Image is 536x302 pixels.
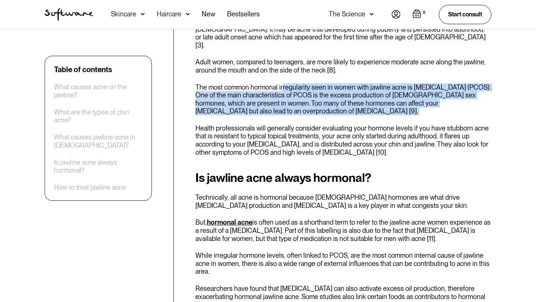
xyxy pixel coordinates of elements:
[54,108,143,124] a: What are the types of chin acne?
[329,10,365,18] div: The Science
[45,8,93,21] img: Software Logo
[141,10,145,18] img: arrow down
[45,8,93,21] a: home
[195,251,491,276] p: While irregular hormone levels, often linked to PCOS, are the most common internal cause of jawli...
[54,183,126,192] a: How to treat jawline acne
[195,193,491,209] p: Technically, all acne is hormonal because [DEMOGRAPHIC_DATA] hormones are what drive [MEDICAL_DAT...
[54,83,143,99] a: What causes acne on the jawline?
[54,133,143,149] a: What causes jawline acne in [DEMOGRAPHIC_DATA]?
[186,10,190,18] img: arrow down
[421,9,427,16] div: 0
[195,218,491,242] p: But, is often used as a shorthand term to refer to the jawline acne women experience as a result ...
[195,58,491,74] p: Adult women, compared to teenagers, are more likely to experience moderate acne along the jawline...
[370,10,374,18] img: arrow down
[54,158,143,174] a: Is jawline acne always hormonal?
[195,171,491,184] h2: Is jawline acne always hormonal?
[157,10,181,18] div: Haircare
[195,17,491,49] p: [MEDICAL_DATA] is the label given to breakouts that are experienced by those over the age of [DEM...
[111,10,136,18] div: Skincare
[207,218,252,226] a: hormonal acne
[412,9,427,20] a: Open empty cart
[195,83,491,115] p: The most common hormonal irregularity seen in women with jawline acne is [MEDICAL_DATA] (PCOS). O...
[439,5,491,24] a: Start consult
[195,124,491,156] p: Health professionals will generally consider evaluating your hormone levels if you have stubborn ...
[54,65,112,74] div: Table of contents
